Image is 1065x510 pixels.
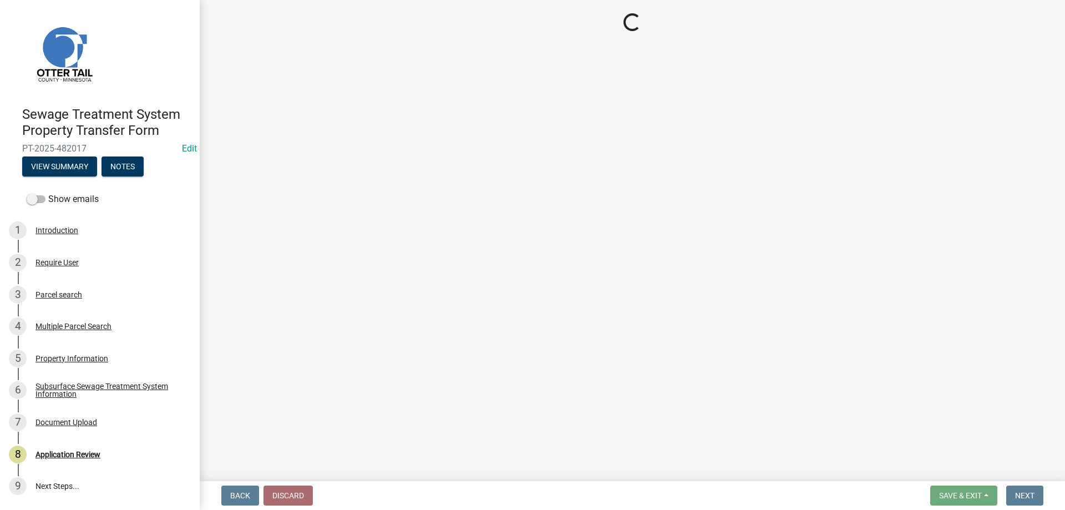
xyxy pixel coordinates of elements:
[22,156,97,176] button: View Summary
[35,418,97,426] div: Document Upload
[22,12,105,95] img: Otter Tail County, Minnesota
[230,491,250,500] span: Back
[9,413,27,431] div: 7
[930,486,997,506] button: Save & Exit
[27,193,99,206] label: Show emails
[35,451,100,458] div: Application Review
[102,156,144,176] button: Notes
[9,446,27,463] div: 8
[35,382,182,398] div: Subsurface Sewage Treatment System Information
[102,163,144,171] wm-modal-confirm: Notes
[9,286,27,304] div: 3
[22,143,177,154] span: PT-2025-482017
[939,491,982,500] span: Save & Exit
[35,259,79,266] div: Require User
[35,226,78,234] div: Introduction
[9,477,27,495] div: 9
[9,254,27,271] div: 2
[1015,491,1034,500] span: Next
[9,350,27,367] div: 5
[35,355,108,362] div: Property Information
[22,107,191,139] h4: Sewage Treatment System Property Transfer Form
[263,486,313,506] button: Discard
[182,143,197,154] a: Edit
[35,291,82,299] div: Parcel search
[9,317,27,335] div: 4
[35,322,111,330] div: Multiple Parcel Search
[9,221,27,239] div: 1
[1006,486,1043,506] button: Next
[9,381,27,399] div: 6
[182,143,197,154] wm-modal-confirm: Edit Application Number
[221,486,259,506] button: Back
[22,163,97,171] wm-modal-confirm: Summary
